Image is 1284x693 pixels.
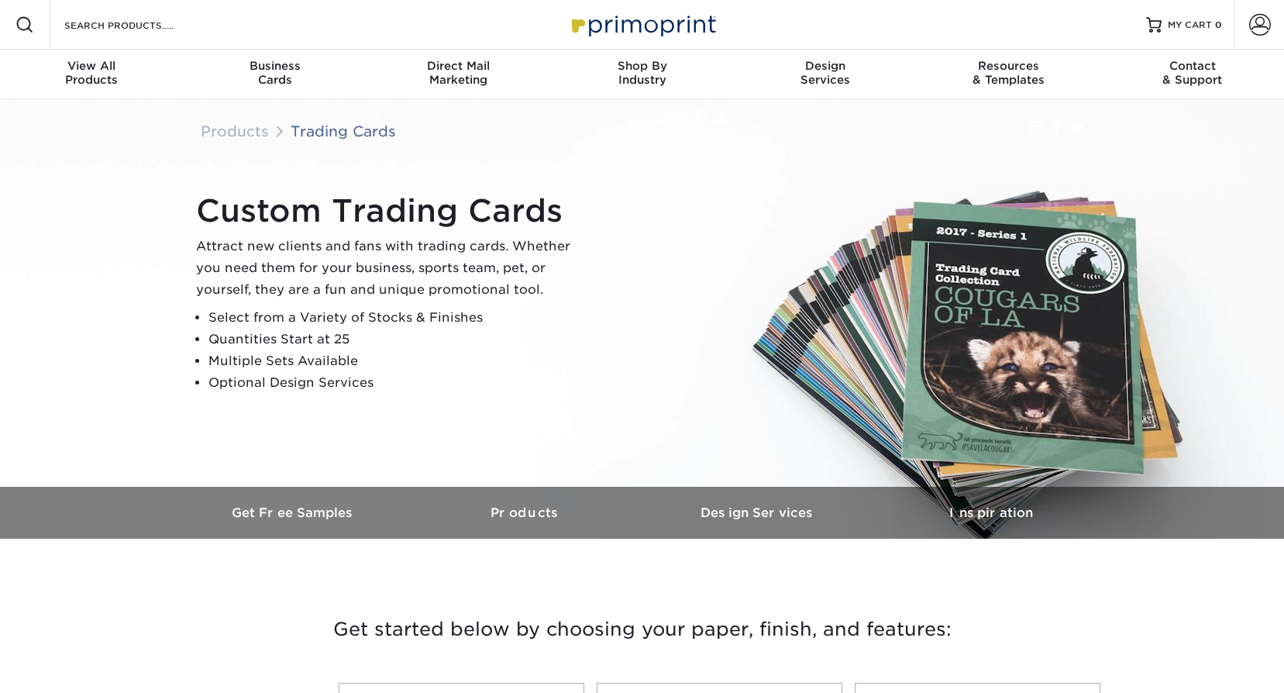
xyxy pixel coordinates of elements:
a: Design Services [642,487,875,539]
span: 0 [1215,19,1222,30]
div: Services [734,59,917,87]
img: Primoprint [565,8,720,41]
h3: Inspiration [875,505,1107,520]
h3: Get Free Samples [177,505,410,520]
h3: Products [410,505,642,520]
a: Contact& Support [1100,50,1284,99]
span: Design [734,59,917,73]
a: Inspiration [875,487,1107,539]
div: Industry [550,59,734,87]
a: Direct MailMarketing [367,50,550,99]
li: Select from a Variety of Stocks & Finishes [208,307,583,329]
a: Products [201,122,269,140]
li: Quantities Start at 25 [208,329,583,350]
h3: Design Services [642,505,875,520]
a: Resources& Templates [917,50,1101,99]
a: Shop ByIndustry [550,50,734,99]
div: Marketing [367,59,550,87]
a: Get Free Samples [177,487,410,539]
li: Multiple Sets Available [208,350,583,372]
div: & Support [1100,59,1284,87]
span: Direct Mail [367,59,550,73]
a: DesignServices [734,50,917,99]
span: MY CART [1168,19,1212,32]
input: SEARCH PRODUCTS..... [63,16,214,34]
a: BusinessCards [184,50,367,99]
a: Products [410,487,642,539]
p: Attract new clients and fans with trading cards. Whether you need them for your business, sports ... [196,236,583,301]
div: Cards [184,59,367,87]
span: Shop By [550,59,734,73]
span: Business [184,59,367,73]
a: Trading Cards [291,122,396,140]
h3: Get started below by choosing your paper, finish, and features: [189,595,1096,664]
span: Contact [1100,59,1284,73]
li: Optional Design Services [208,372,583,394]
span: Resources [917,59,1101,73]
h1: Custom Trading Cards [196,192,583,229]
div: & Templates [917,59,1101,87]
